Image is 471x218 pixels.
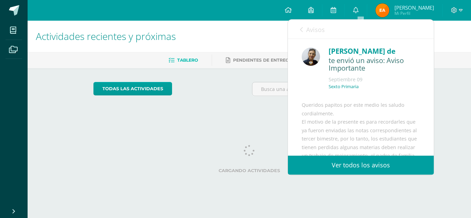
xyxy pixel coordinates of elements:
label: Cargando actividades [93,168,405,173]
input: Busca una actividad próxima aquí... [252,82,405,96]
span: Avisos [306,25,325,34]
span: [PERSON_NAME] [394,4,434,11]
div: te envió un aviso: Aviso Importante [329,56,420,73]
img: 63e618c486201e02b996563949fec9d6.png [375,3,389,17]
span: Actividades recientes y próximas [36,30,176,43]
p: Sexto Primaria [329,84,359,90]
span: Pendientes de entrega [233,58,292,63]
span: Mi Perfil [394,10,434,16]
a: Ver todos los avisos [288,156,434,175]
a: Tablero [169,55,198,66]
a: Pendientes de entrega [226,55,292,66]
a: todas las Actividades [93,82,172,95]
div: [PERSON_NAME] de [329,46,420,56]
span: Tablero [177,58,198,63]
img: 67f0ede88ef848e2db85819136c0f493.png [302,48,320,66]
div: Septiembre 09 [329,76,420,83]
